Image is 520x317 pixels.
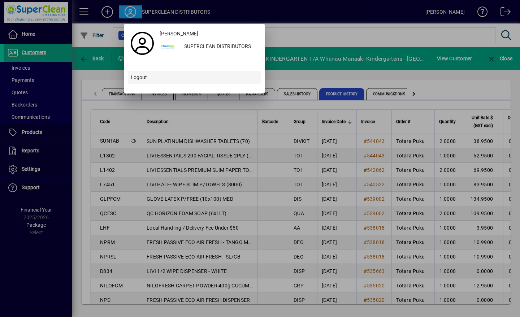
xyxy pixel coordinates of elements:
span: [PERSON_NAME] [160,30,198,38]
div: SUPERCLEAN DISTRIBUTORS [178,40,261,53]
button: SUPERCLEAN DISTRIBUTORS [157,40,261,53]
span: Logout [131,74,147,81]
button: Logout [128,71,261,84]
a: [PERSON_NAME] [157,27,261,40]
a: Profile [128,37,157,50]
